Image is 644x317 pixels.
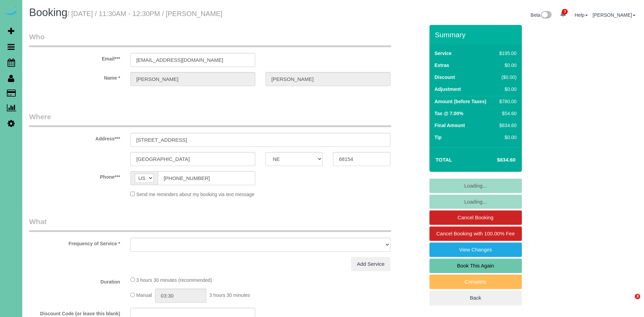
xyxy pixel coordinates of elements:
[621,294,637,310] iframe: Intercom live chat
[435,86,461,93] label: Adjustment
[435,122,465,129] label: Final Amount
[540,11,552,20] img: New interface
[435,98,486,105] label: Amount (before Taxes)
[435,74,455,81] label: Discount
[497,110,516,117] div: $54.60
[497,74,516,81] div: ($0.00)
[436,157,452,163] strong: Total
[531,12,552,18] a: Beta
[562,9,568,14] span: 3
[24,72,125,81] label: Name *
[29,6,67,18] span: Booking
[29,112,391,127] legend: Where
[593,12,635,18] a: [PERSON_NAME]
[429,210,522,225] a: Cancel Booking
[29,32,391,47] legend: Who
[24,238,125,247] label: Frequency of Service *
[497,86,516,93] div: $0.00
[435,62,449,69] label: Extras
[436,231,515,236] span: Cancel Booking with 100.00% Fee
[435,50,452,57] label: Service
[429,226,522,241] a: Cancel Booking with 100.00% Fee
[24,308,125,317] label: Discount Code (or leave this blank)
[136,277,212,283] span: 3 hours 30 minutes (recommended)
[575,12,588,18] a: Help
[4,7,18,16] img: Automaid Logo
[429,259,522,273] a: Book This Again
[497,134,516,141] div: $0.00
[24,276,125,285] label: Duration
[209,293,250,298] span: 3 hours 30 minutes
[497,122,516,129] div: $834.60
[435,110,463,117] label: Tax @ 7.00%
[429,243,522,257] a: View Changes
[136,293,152,298] span: Manual
[476,157,515,163] h4: $834.60
[497,62,516,69] div: $0.00
[435,134,442,141] label: Tip
[497,50,516,57] div: $195.00
[67,10,222,17] small: / [DATE] / 11:30AM - 12:30PM / [PERSON_NAME]
[556,7,570,22] a: 3
[429,291,522,305] a: Back
[136,192,255,197] span: Send me reminders about my booking via text message
[435,31,518,39] h3: Summary
[497,98,516,105] div: $780.00
[351,257,390,271] a: Add Service
[29,217,391,232] legend: What
[635,294,640,299] span: 3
